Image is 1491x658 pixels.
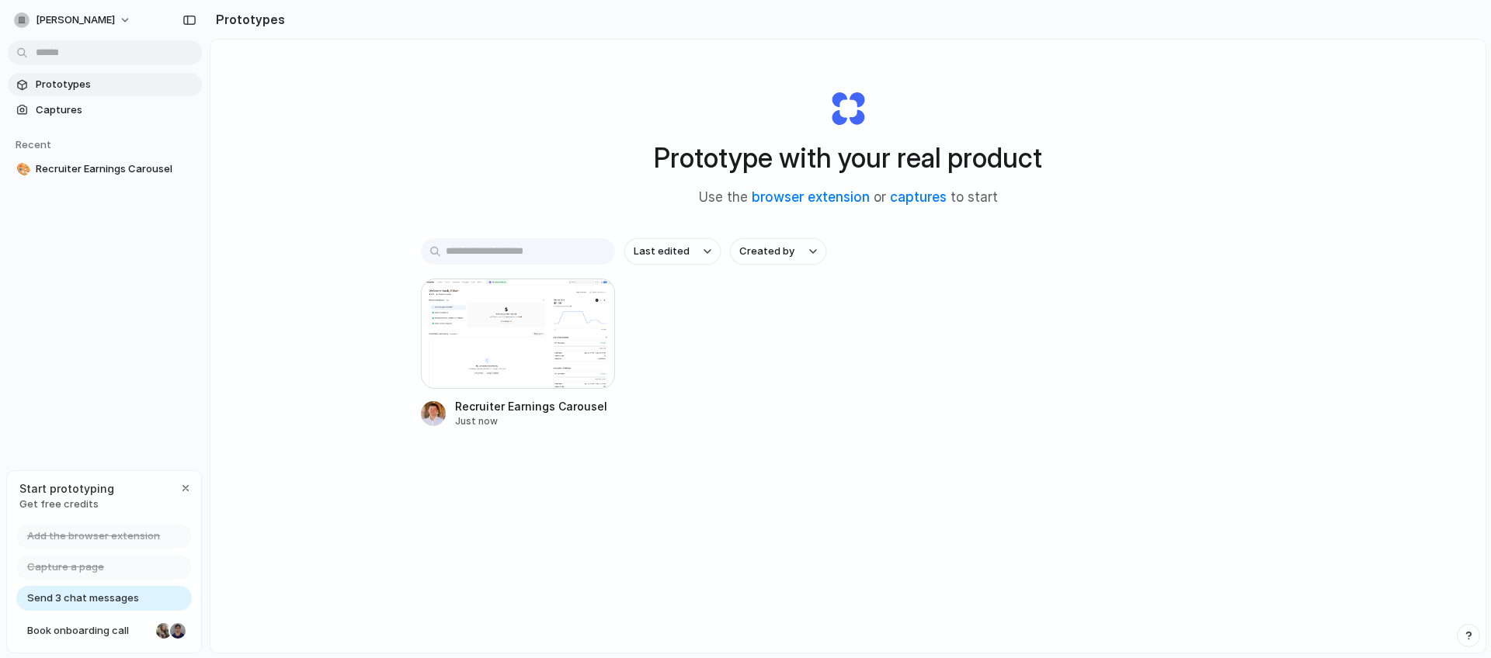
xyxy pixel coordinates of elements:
a: browser extension [752,189,870,205]
span: Send 3 chat messages [27,590,139,606]
a: Captures [8,99,202,122]
button: Last edited [624,238,721,265]
a: Prototypes [8,73,202,96]
div: Just now [455,414,607,428]
div: Nicole Kubica [155,622,173,640]
div: 🎨 [16,161,27,178]
span: Capture a page [27,559,104,575]
div: Recruiter Earnings Carousel [455,398,607,414]
a: Recruiter Earnings CarouselRecruiter Earnings CarouselJust now [421,279,615,428]
a: 🎨Recruiter Earnings Carousel [8,158,202,181]
span: Add the browser extension [27,528,160,544]
button: [PERSON_NAME] [8,8,139,33]
span: Recent [16,138,51,151]
h2: Prototypes [210,10,285,29]
span: Prototypes [36,77,196,92]
span: Start prototyping [19,480,114,497]
span: Recruiter Earnings Carousel [36,161,196,177]
span: Captures [36,102,196,118]
h1: Prototype with your real product [654,137,1042,178]
a: captures [890,189,947,205]
button: 🎨 [14,161,30,177]
button: Created by [730,238,826,265]
div: Christian Iacullo [169,622,187,640]
a: Book onboarding call [16,618,192,643]
span: Created by [739,244,794,259]
span: Book onboarding call [27,623,150,639]
span: Use the or to start [699,188,998,208]
span: Last edited [634,244,690,259]
span: [PERSON_NAME] [36,12,115,28]
span: Get free credits [19,497,114,512]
